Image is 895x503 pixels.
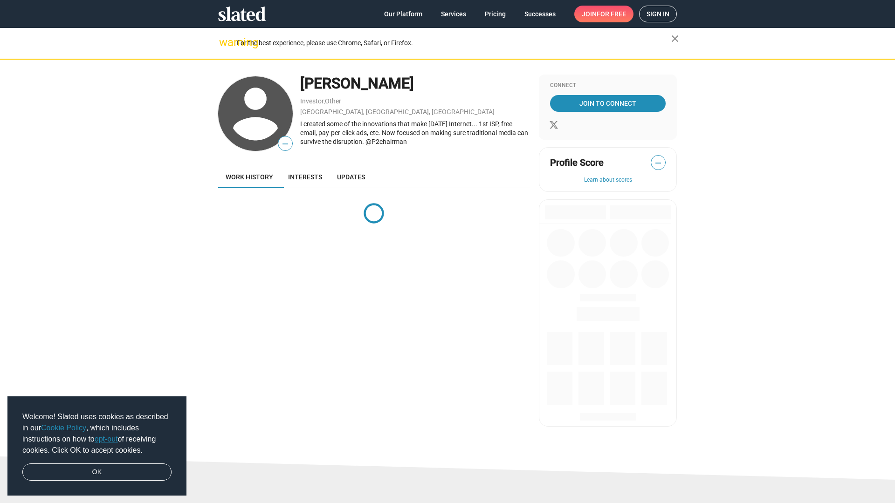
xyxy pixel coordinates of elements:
span: Welcome! Slated uses cookies as described in our , which includes instructions on how to of recei... [22,411,172,456]
span: Join To Connect [552,95,664,112]
span: Join [582,6,626,22]
a: Investor [300,97,324,105]
mat-icon: close [669,33,681,44]
a: Sign in [639,6,677,22]
div: [PERSON_NAME] [300,74,530,94]
a: Other [325,97,341,105]
a: opt-out [95,435,118,443]
span: Sign in [647,6,669,22]
a: Join To Connect [550,95,666,112]
a: Cookie Policy [41,424,86,432]
span: , [324,99,325,104]
span: Our Platform [384,6,422,22]
a: Successes [517,6,563,22]
a: Our Platform [377,6,430,22]
span: Updates [337,173,365,181]
span: Successes [524,6,556,22]
a: Pricing [477,6,513,22]
mat-icon: warning [219,37,230,48]
span: — [651,157,665,169]
span: — [278,138,292,150]
a: Updates [330,166,372,188]
a: dismiss cookie message [22,463,172,481]
div: I created some of the innovations that make [DATE] Internet... 1st ISP, free email, pay-per-click... [300,120,530,146]
span: Work history [226,173,273,181]
span: Services [441,6,466,22]
a: Interests [281,166,330,188]
a: Services [434,6,474,22]
a: [GEOGRAPHIC_DATA], [GEOGRAPHIC_DATA], [GEOGRAPHIC_DATA] [300,108,495,116]
span: Profile Score [550,156,604,169]
div: cookieconsent [7,396,186,496]
span: Pricing [485,6,506,22]
div: Connect [550,82,666,89]
button: Learn about scores [550,177,666,184]
span: for free [597,6,626,22]
a: Joinfor free [574,6,633,22]
a: Work history [218,166,281,188]
span: Interests [288,173,322,181]
div: For the best experience, please use Chrome, Safari, or Firefox. [237,37,671,49]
